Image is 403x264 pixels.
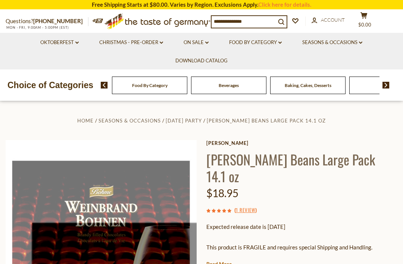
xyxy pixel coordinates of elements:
[358,22,371,28] span: $0.00
[353,12,375,31] button: $0.00
[206,151,397,184] h1: [PERSON_NAME] Beans Large Pack 14.1 oz
[101,82,108,88] img: previous arrow
[132,83,168,88] a: Food By Category
[206,140,397,146] a: [PERSON_NAME]
[207,118,326,124] a: [PERSON_NAME] Beans Large Pack 14.1 oz
[302,38,362,47] a: Seasons & Occasions
[234,206,257,214] span: ( )
[206,187,238,199] span: $18.95
[258,1,311,8] a: Click here for details.
[285,83,331,88] a: Baking, Cakes, Desserts
[175,57,228,65] a: Download Catalog
[236,206,255,214] a: 1 Review
[6,16,88,26] p: Questions?
[312,16,345,24] a: Account
[99,118,161,124] a: Seasons & Occasions
[219,83,239,88] a: Beverages
[229,38,282,47] a: Food By Category
[184,38,209,47] a: On Sale
[99,38,163,47] a: Christmas - PRE-ORDER
[40,38,79,47] a: Oktoberfest
[382,82,390,88] img: next arrow
[166,118,202,124] a: [DATE] Party
[33,18,83,24] a: [PHONE_NUMBER]
[6,25,69,29] span: MON - FRI, 9:00AM - 5:00PM (EST)
[206,243,397,252] p: This product is FRAGILE and requires special Shipping and Handling.
[77,118,94,124] a: Home
[206,222,397,232] p: Expected release date is [DATE]
[321,17,345,23] span: Account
